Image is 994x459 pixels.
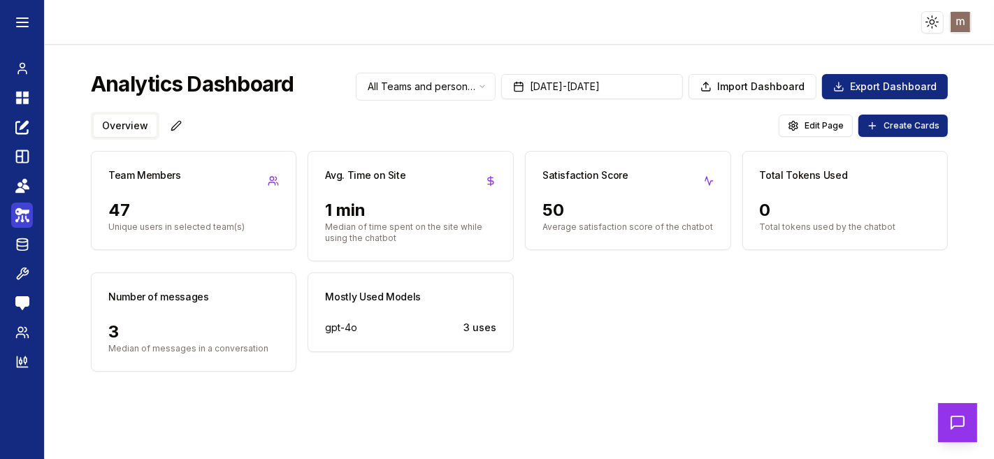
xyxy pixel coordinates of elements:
[325,221,496,244] p: Median of time spent on the site while using the chatbot
[108,321,280,343] div: 3
[15,296,29,310] img: feedback
[542,199,714,221] div: 50
[884,120,939,131] span: Create Cards
[108,168,181,182] h3: Team Members
[94,115,157,137] button: Overview
[858,115,948,137] button: Create Cards
[463,321,496,335] span: 3 uses
[760,221,931,233] p: Total tokens used by the chatbot
[542,168,628,182] h3: Satisfaction Score
[108,199,280,221] div: 47
[108,221,280,233] p: Unique users in selected team(s)
[542,221,714,233] p: Average satisfaction score of the chatbot
[689,74,816,99] button: Import Dashboard
[779,115,853,137] button: Edit Page
[325,199,496,221] div: 1 min
[325,321,357,335] span: gpt-4o
[760,199,931,221] div: 0
[760,168,848,182] h3: Total Tokens Used
[108,343,280,354] p: Median of messages in a conversation
[822,74,948,99] button: Export Dashboard
[951,12,971,32] img: ACg8ocJF9pzeCqlo4ezUS9X6Xfqcx_FUcdFr9_JrUZCRfvkAGUe5qw=s96-c
[325,168,405,182] h3: Avg. Time on Site
[108,290,209,304] h3: Number of messages
[325,290,421,304] h3: Mostly Used Models
[805,120,844,131] span: Edit Page
[501,74,683,99] button: [DATE]-[DATE]
[91,71,294,96] h2: Analytics Dashboard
